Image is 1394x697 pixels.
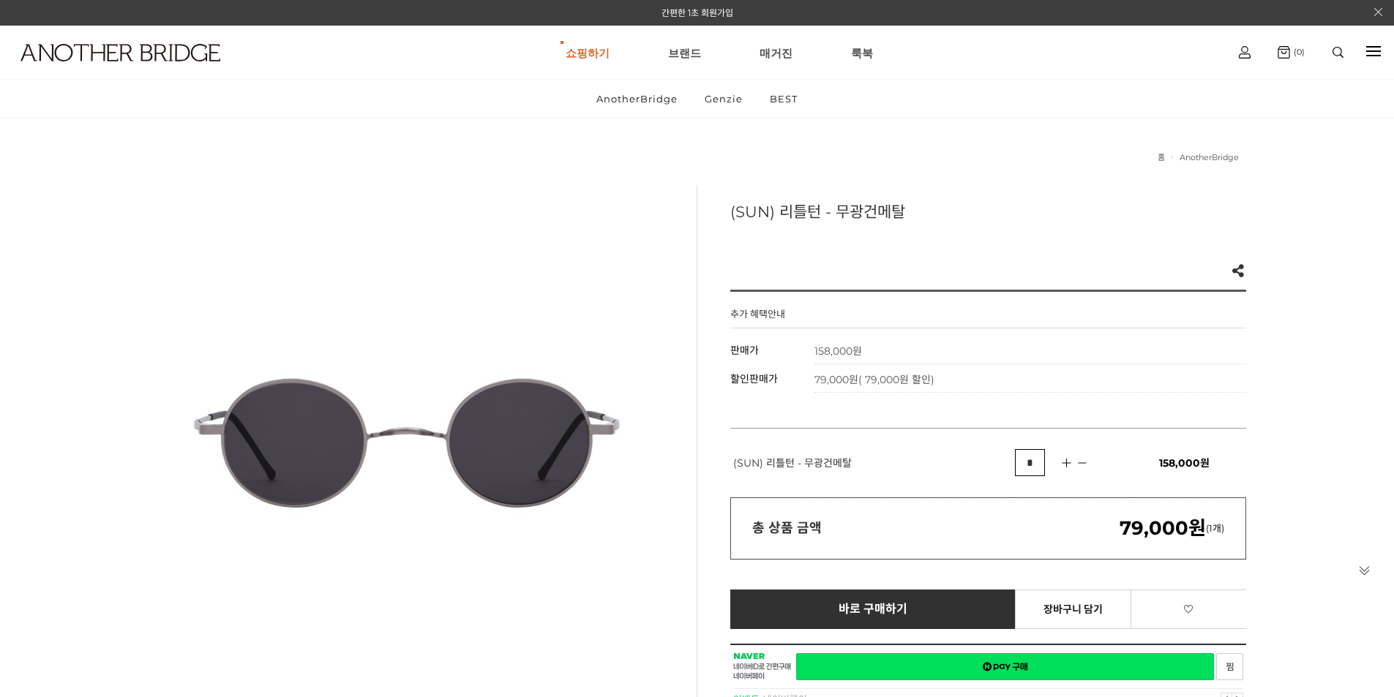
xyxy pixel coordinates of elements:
[814,344,862,358] strong: 158,000원
[730,200,1246,222] h3: (SUN) 리틀턴 - 무광건메탈
[668,26,701,79] a: 브랜드
[662,7,733,18] a: 간편한 1초 회원가입
[1120,516,1206,540] em: 79,000원
[796,653,1214,680] a: 새창
[730,344,759,357] span: 판매가
[7,44,217,97] a: logo
[692,80,755,118] a: Genzie
[730,306,785,328] h4: 추가 혜택안내
[730,372,778,385] span: 할인판매가
[760,26,792,79] a: 매거진
[1290,47,1305,57] span: (0)
[1333,47,1344,58] img: search
[752,520,822,536] strong: 총 상품 금액
[858,373,934,386] span: ( 79,000원 할인)
[1055,456,1077,470] img: 수량증가
[1278,46,1305,59] a: (0)
[584,80,690,118] a: AnotherBridge
[730,589,1016,629] a: 바로 구매하기
[1120,522,1224,534] span: (1개)
[566,26,610,79] a: 쇼핑하기
[1239,46,1251,59] img: cart
[20,44,220,61] img: logo
[814,373,934,386] span: 79,000원
[851,26,873,79] a: 룩북
[839,603,908,616] span: 바로 구매하기
[1278,46,1290,59] img: cart
[1015,589,1131,629] a: 장바구니 담기
[1072,456,1092,470] img: 수량감소
[1180,152,1239,162] a: AnotherBridge
[757,80,810,118] a: BEST
[1216,653,1243,680] a: 새창
[1158,152,1165,162] a: 홈
[1159,456,1210,470] span: 158,000원
[730,429,1016,497] td: (SUN) 리틀턴 - 무광건메탈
